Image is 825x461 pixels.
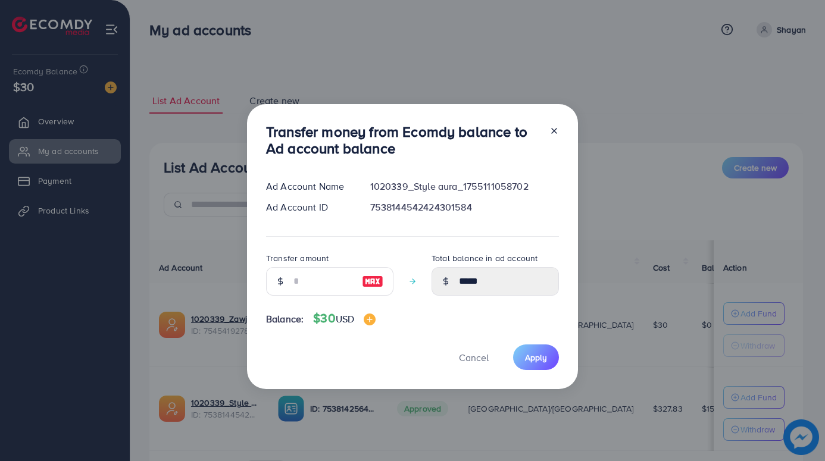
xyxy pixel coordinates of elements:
[257,180,361,193] div: Ad Account Name
[313,311,376,326] h4: $30
[266,312,304,326] span: Balance:
[257,200,361,214] div: Ad Account ID
[266,252,329,264] label: Transfer amount
[444,344,504,370] button: Cancel
[361,180,568,193] div: 1020339_Style aura_1755111058702
[513,344,559,370] button: Apply
[432,252,537,264] label: Total balance in ad account
[336,312,354,325] span: USD
[361,200,568,214] div: 7538144542424301584
[266,123,540,158] h3: Transfer money from Ecomdy balance to Ad account balance
[459,351,489,364] span: Cancel
[525,352,547,363] span: Apply
[364,313,376,325] img: image
[362,274,383,288] img: image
